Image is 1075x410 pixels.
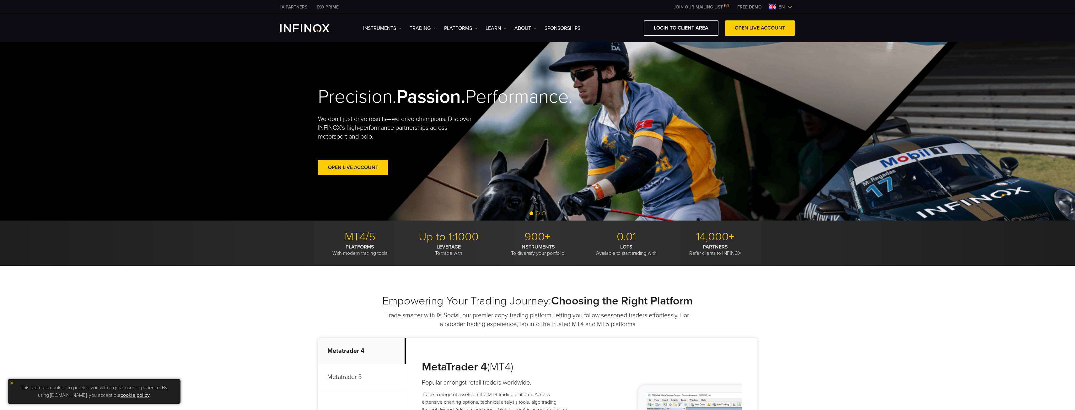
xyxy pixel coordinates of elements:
strong: MetaTrader 4 [422,360,487,374]
a: JOIN OUR MAILING LIST [669,4,733,10]
h2: Empowering Your Trading Journey: [318,294,757,308]
span: Go to slide 2 [536,211,540,215]
a: Instruments [363,25,402,32]
p: 900+ [496,230,580,244]
a: Open Live Account [318,160,388,175]
p: Available to start trading with [584,244,669,256]
h3: (MT4) [422,360,572,374]
p: Metatrader 4 [318,338,406,364]
img: yellow close icon [9,381,14,385]
p: We don't just drive results—we drive champions. Discover INFINOX’s high-performance partnerships ... [318,115,476,141]
h2: Precision. Performance. [318,85,516,108]
span: Go to slide 3 [542,211,546,215]
p: Metatrader 5 [318,364,406,390]
a: INFINOX MENU [733,4,766,10]
p: Trade smarter with IX Social, our premier copy-trading platform, letting you follow seasoned trad... [385,311,690,329]
p: 14,000+ [673,230,757,244]
a: LOGIN TO CLIENT AREA [644,20,718,36]
p: To diversify your portfolio [496,244,580,256]
strong: INSTRUMENTS [520,244,555,250]
p: With modern trading tools [318,244,402,256]
h4: Popular amongst retail traders worldwide. [422,378,572,387]
a: INFINOX [312,4,343,10]
strong: Choosing the Right Platform [551,294,693,308]
a: cookie policy [121,392,150,398]
p: MT4/5 [318,230,402,244]
span: en [776,3,787,11]
a: OPEN LIVE ACCOUNT [725,20,795,36]
a: SPONSORSHIPS [545,25,580,32]
p: Up to 1:1000 [407,230,491,244]
a: INFINOX Logo [280,24,344,32]
span: Go to slide 1 [529,211,533,215]
strong: LOTS [620,244,632,250]
p: This site uses cookies to provide you with a great user experience. By using [DOMAIN_NAME], you a... [11,382,177,401]
p: Refer clients to INFINOX [673,244,757,256]
p: 0.01 [584,230,669,244]
a: ABOUT [514,25,537,32]
a: Learn [486,25,507,32]
a: PLATFORMS [444,25,478,32]
a: TRADING [410,25,436,32]
strong: PLATFORMS [346,244,374,250]
p: To trade with [407,244,491,256]
strong: Passion. [396,85,465,108]
a: INFINOX [276,4,312,10]
strong: LEVERAGE [437,244,461,250]
strong: PARTNERS [703,244,728,250]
